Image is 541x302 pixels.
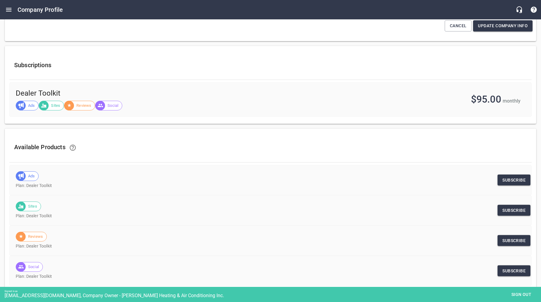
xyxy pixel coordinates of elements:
[24,203,41,209] span: Sites
[450,22,466,30] span: Cancel
[18,5,63,15] h6: Company Profile
[498,235,530,246] a: Subscribe
[16,232,47,241] div: Reviews
[16,243,520,249] p: Plan: Dealer Toolkit
[104,103,122,109] span: Social
[502,267,526,275] span: Subscribe
[498,175,530,186] a: Subscribe
[473,20,533,31] button: Update Company Info
[478,22,528,30] span: Update Company Info
[16,171,39,181] div: Ads
[2,2,16,17] button: Open drawer
[503,98,520,104] span: monthly
[502,176,526,184] span: Subscribe
[16,273,520,280] p: Plan: Dealer Toolkit
[14,60,527,70] h6: Subscriptions
[509,291,534,298] span: Sign out
[506,289,536,300] button: Sign out
[16,262,43,272] div: Social
[39,101,64,110] div: Sites
[16,182,520,189] p: Plan: Dealer Toolkit
[502,237,526,245] span: Subscribe
[445,20,472,31] button: Cancel
[498,205,530,216] a: Subscribe
[66,140,80,155] a: Learn how to upgrade and downgrade your Products
[16,101,39,110] div: Ads
[16,89,292,98] span: Dealer Toolkit
[5,293,541,298] div: [EMAIL_ADDRESS][DOMAIN_NAME], Company Owner - [PERSON_NAME] Heating & Air Conditioning Inc.
[24,264,43,270] span: Social
[5,290,541,293] div: Signed in as
[24,103,38,109] span: Ads
[64,101,95,110] div: Reviews
[95,101,122,110] div: Social
[16,202,41,211] div: Sites
[471,94,501,105] span: $95.00
[498,265,530,277] a: Subscribe
[16,213,520,219] p: Plan: Dealer Toolkit
[502,207,526,214] span: Subscribe
[14,140,527,155] h6: Available Products
[527,2,541,17] button: Support Portal
[24,234,46,240] span: Reviews
[24,173,38,179] span: Ads
[512,2,527,17] button: Live Chat
[73,103,95,109] span: Reviews
[47,103,64,109] span: Sites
